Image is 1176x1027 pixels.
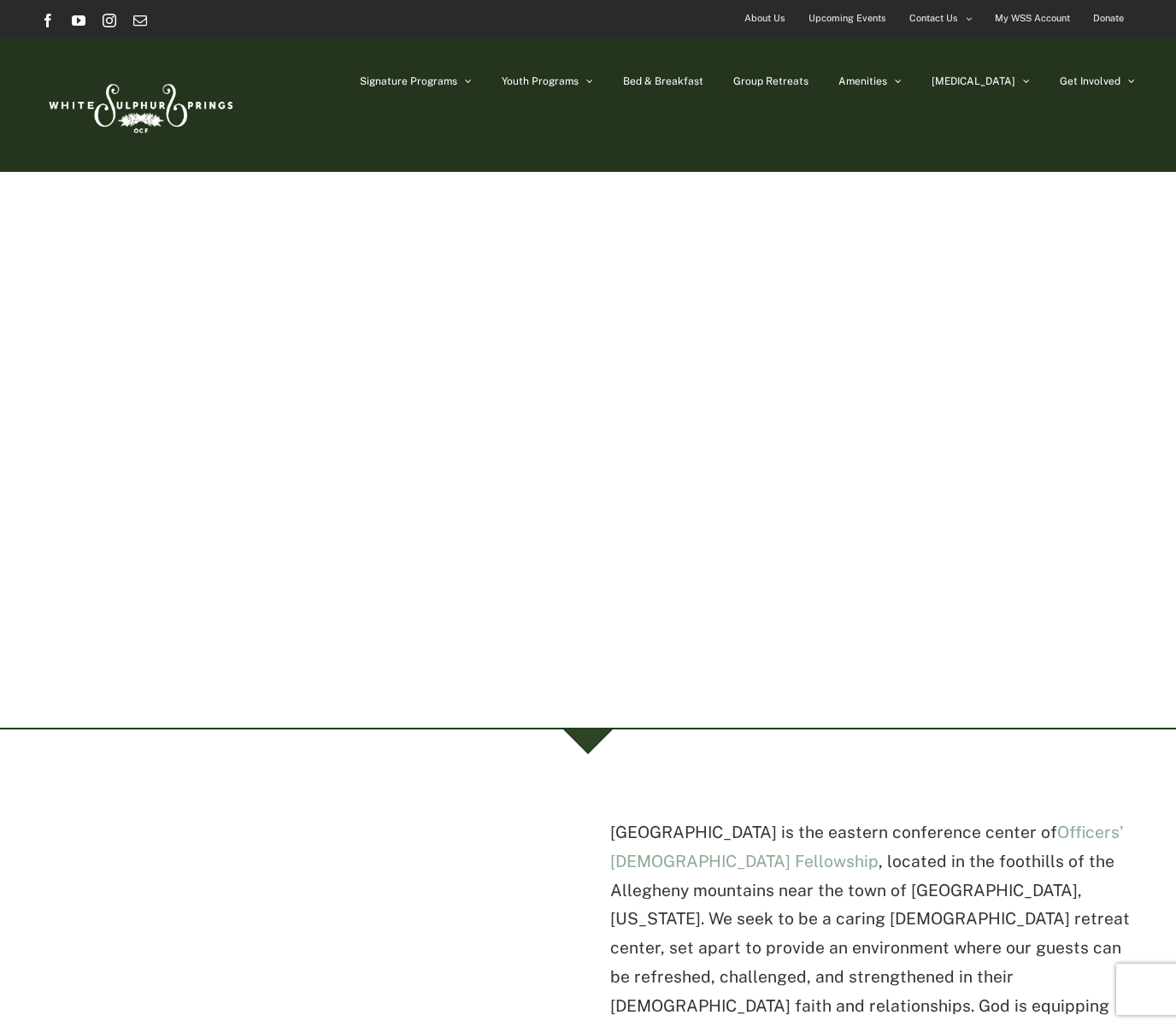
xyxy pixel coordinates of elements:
span: Signature Programs [360,76,457,86]
a: Group Retreats [733,38,808,124]
span: Group Retreats [733,76,808,86]
a: Youth Programs [502,38,593,124]
a: Facebook [41,14,55,27]
span: About Us [744,6,785,31]
span: Get Involved [1060,76,1120,86]
a: Officers’ [DEMOGRAPHIC_DATA] Fellowship [610,823,1123,871]
span: Amenities [838,76,887,86]
span: Bed & Breakfast [623,76,703,86]
span: Donate [1093,6,1124,31]
a: Email [133,14,147,27]
span: My WSS Account [995,6,1070,31]
a: Bed & Breakfast [623,38,703,124]
span: Youth Programs [502,76,579,86]
a: YouTube [72,14,85,27]
a: [MEDICAL_DATA] [932,38,1030,124]
a: Get Involved [1060,38,1135,124]
span: Upcoming Events [808,6,886,31]
a: Instagram [103,14,116,27]
nav: Main Menu [360,38,1135,124]
a: Signature Programs [360,38,472,124]
span: Contact Us [909,6,958,31]
img: White Sulphur Springs Logo [41,65,238,145]
span: [MEDICAL_DATA] [932,76,1015,86]
a: Amenities [838,38,902,124]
